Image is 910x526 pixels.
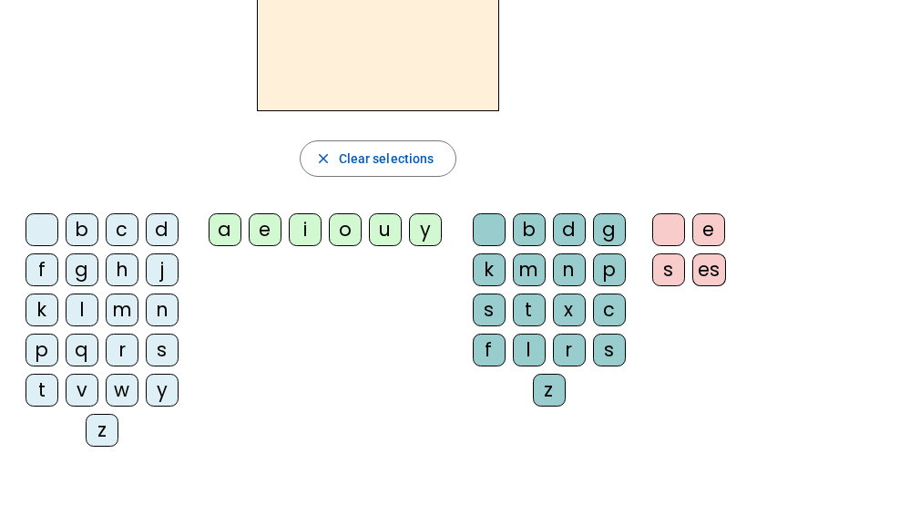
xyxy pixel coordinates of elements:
div: e [249,213,281,246]
div: g [66,253,98,286]
div: x [553,294,586,326]
div: y [409,213,442,246]
div: t [513,294,546,326]
span: Clear selections [339,148,435,170]
div: j [146,253,179,286]
div: p [26,334,58,366]
div: r [106,334,138,366]
div: e [692,213,725,246]
div: f [473,334,506,366]
div: l [513,334,546,366]
div: s [652,253,685,286]
div: m [106,294,138,326]
div: r [553,334,586,366]
div: b [66,213,98,246]
div: h [106,253,138,286]
div: k [473,253,506,286]
div: b [513,213,546,246]
div: i [289,213,322,246]
div: u [369,213,402,246]
div: c [106,213,138,246]
button: Clear selections [300,140,457,177]
div: d [553,213,586,246]
div: s [146,334,179,366]
div: t [26,374,58,407]
div: f [26,253,58,286]
div: s [473,294,506,326]
div: es [692,253,726,286]
div: g [593,213,626,246]
div: m [513,253,546,286]
div: w [106,374,138,407]
mat-icon: close [315,150,332,167]
div: z [86,414,118,447]
div: v [66,374,98,407]
div: s [593,334,626,366]
div: q [66,334,98,366]
div: n [553,253,586,286]
div: l [66,294,98,326]
div: k [26,294,58,326]
div: c [593,294,626,326]
div: n [146,294,179,326]
div: d [146,213,179,246]
div: o [329,213,362,246]
div: z [533,374,566,407]
div: a [209,213,241,246]
div: p [593,253,626,286]
div: y [146,374,179,407]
